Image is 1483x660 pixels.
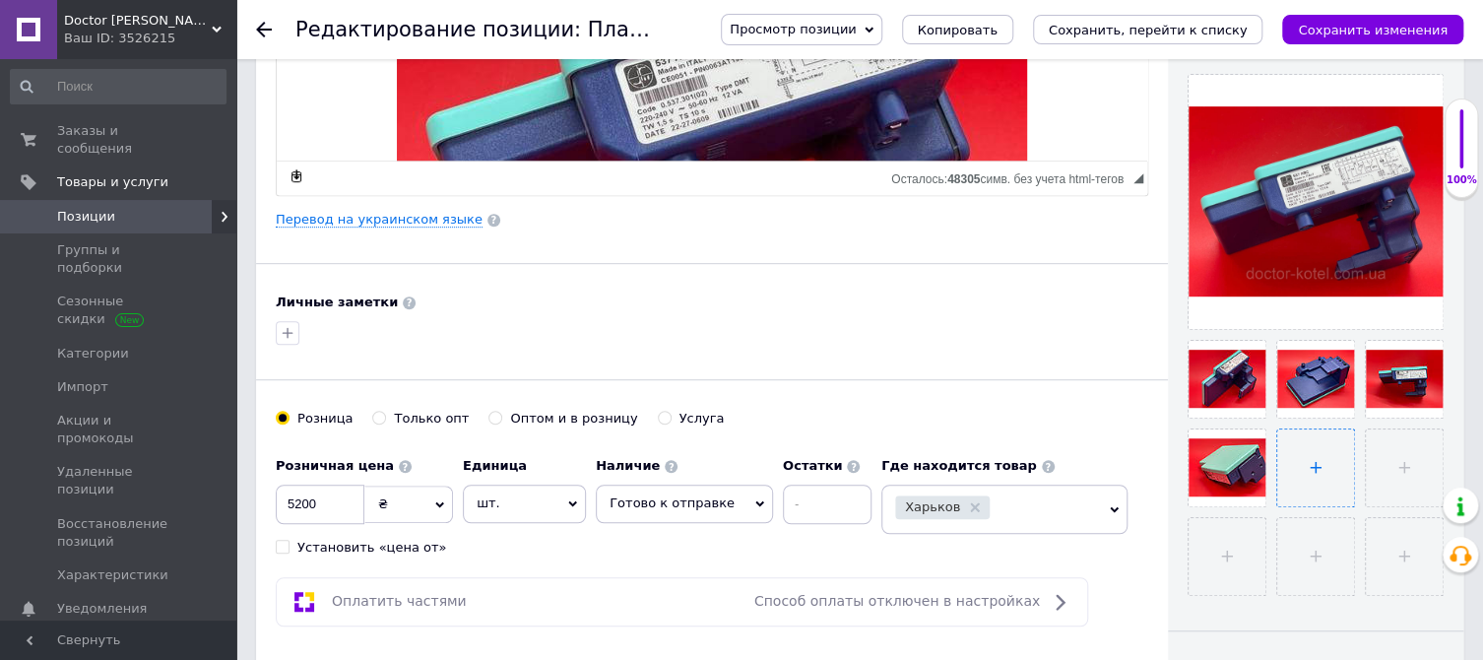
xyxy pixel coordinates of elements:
[947,172,980,186] span: 48305
[57,566,168,584] span: Характеристики
[463,458,527,473] b: Единица
[276,458,394,473] b: Розничная цена
[57,378,108,396] span: Импорт
[1133,173,1143,183] span: Перетащите для изменения размера
[463,485,586,522] span: шт.
[295,18,1388,41] h1: Редактирование позиции: Плата розжига для котлов Hermann Supermicra, Habitat Sit 537 ABC 0.537.301
[57,293,182,328] span: Сезонные скидки
[276,212,483,228] a: Перевод на украинском языке
[10,69,226,104] input: Поиск
[64,12,212,30] span: Doctor Kotel
[256,22,272,37] div: Вернуться назад
[1033,15,1263,44] button: Сохранить, перейти к списку
[57,345,129,363] span: Категории
[57,412,182,447] span: Акции и промокоды
[57,208,115,226] span: Позиции
[679,410,725,428] div: Услуга
[57,515,182,551] span: Восстановление позиций
[881,458,1037,473] b: Где находится товар
[57,241,182,277] span: Группы и подборки
[1446,173,1477,187] div: 100%
[378,496,388,511] span: ₴
[332,593,467,609] span: Оплатить частями
[57,463,182,498] span: Удаленные позиции
[891,167,1133,186] div: Подсчет символов
[297,410,353,428] div: Розница
[610,495,735,510] span: Готово к отправке
[1445,99,1478,198] div: 100% Качество заполнения
[783,485,871,524] input: -
[918,23,998,37] span: Копировать
[905,500,960,513] span: Харьков
[1282,15,1463,44] button: Сохранить изменения
[64,30,236,47] div: Ваш ID: 3526215
[276,295,398,309] b: Личные заметки
[286,165,307,187] a: Сделать резервную копию сейчас
[1049,23,1248,37] i: Сохранить, перейти к списку
[297,539,446,557] div: Установить «цена от»
[902,15,1013,44] button: Копировать
[1298,23,1448,37] i: Сохранить изменения
[276,485,364,524] input: 0
[730,22,856,36] span: Просмотр позиции
[394,410,469,428] div: Только опт
[754,593,1040,609] span: Способ оплаты отключен в настройках
[57,600,147,618] span: Уведомления
[596,458,660,473] b: Наличие
[57,122,182,158] span: Заказы и сообщения
[57,173,168,191] span: Товары и услуги
[510,410,637,428] div: Оптом и в розницу
[783,458,843,473] b: Остатки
